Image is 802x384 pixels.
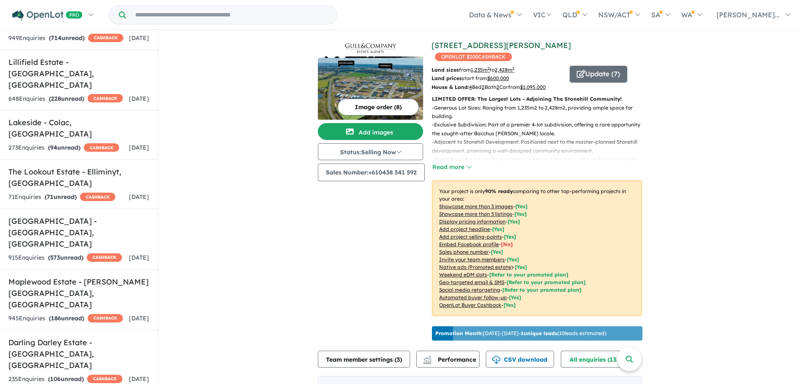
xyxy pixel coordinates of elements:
[439,302,501,308] u: OpenLot Buyer Cashback
[318,164,425,181] button: Sales Number:+61‭0438 341 592‬
[8,94,123,104] div: 648 Enquir ies
[49,314,84,322] strong: ( unread)
[8,276,149,310] h5: Maplewood Estate - [PERSON_NAME][GEOGRAPHIC_DATA] , [GEOGRAPHIC_DATA]
[129,193,149,201] span: [DATE]
[8,143,119,153] div: 273 Enquir ies
[492,226,504,232] span: [ Yes ]
[424,356,476,363] span: Performance
[432,75,462,81] b: Land prices
[432,95,642,103] p: LIMITED OFFER: The Largest Lots - Adjoining The Stonehill Community!
[439,271,487,278] u: Weekend eDM slots
[515,203,528,209] span: [ Yes ]
[8,215,149,250] h5: [GEOGRAPHIC_DATA] - [GEOGRAPHIC_DATA] , [GEOGRAPHIC_DATA]
[435,330,606,337] p: [DATE] - [DATE] - ( 10 leads estimated)
[88,34,123,42] span: CASHBACK
[488,66,490,71] sup: 2
[439,226,490,232] u: Add project headline
[318,351,410,368] button: Team member settings (3)
[492,356,501,364] img: download icon
[87,375,123,383] span: CASHBACK
[49,34,85,42] strong: ( unread)
[8,314,123,324] div: 945 Enquir ies
[485,188,513,194] b: 90 % ready
[84,143,119,152] span: CASHBACK
[439,264,513,270] u: Native ads (Promoted estate)
[128,6,336,24] input: Try estate name, suburb, builder or developer
[8,33,123,43] div: 949 Enquir ies
[509,294,521,301] span: [Yes]
[88,314,123,322] span: CASHBACK
[8,192,115,202] div: 71 Enquir ies
[508,218,520,225] span: [ Yes ]
[423,358,432,364] img: bar-chart.svg
[51,314,61,322] span: 186
[50,254,60,261] span: 573
[88,94,123,102] span: CASHBACK
[87,253,122,262] span: CASHBACK
[439,218,506,225] u: Display pricing information
[515,264,527,270] span: [Yes]
[318,40,423,120] a: 289 Werribee Vale Road - Bacchus Marsh Logo289 Werribee Vale Road - Bacchus Marsh
[439,294,507,301] u: Automated buyer follow-up
[439,256,505,263] u: Invite your team members
[129,254,149,261] span: [DATE]
[439,249,489,255] u: Sales phone number
[561,351,637,368] button: All enquiries (135)
[471,67,490,73] u: 1,235 m
[51,95,61,102] span: 228
[432,83,563,91] p: Bed Bath Car from
[501,241,513,247] span: [ No ]
[507,256,519,263] span: [ Yes ]
[432,104,649,121] p: - Generous Lot Sizes: Ranging from 1,235m2 to 2,428m2, providing ample space for building.
[439,234,502,240] u: Add project selling-points
[432,180,642,316] p: Your project is only comparing to other top-performing projects in your area: - - - - - - - - - -...
[49,95,84,102] strong: ( unread)
[47,193,53,201] span: 71
[435,330,483,336] b: Promotion Month:
[8,56,149,91] h5: Lillifield Estate - [GEOGRAPHIC_DATA] , [GEOGRAPHIC_DATA]
[439,211,512,217] u: Showcase more than 3 listings
[717,11,780,19] span: [PERSON_NAME]...
[80,193,115,201] span: CASHBACK
[129,375,149,383] span: [DATE]
[48,144,80,151] strong: ( unread)
[432,138,649,155] p: - Adjacent to Stonehill Development: Positioned next to the master-planned Stonehill development,...
[512,66,514,71] sup: 2
[432,121,649,138] p: - Exclusive Subdivision: Part of a premier 4-lot subdivision, offering a rare opportunity in the ...
[514,211,527,217] span: [ Yes ]
[397,356,400,363] span: 3
[48,375,84,383] strong: ( unread)
[8,166,149,189] h5: The Lookout Estate - Elliminyt , [GEOGRAPHIC_DATA]
[8,337,149,371] h5: Darling Darley Estate - [GEOGRAPHIC_DATA] , [GEOGRAPHIC_DATA]
[45,193,77,201] strong: ( unread)
[50,375,61,383] span: 106
[432,84,469,90] b: House & Land:
[432,74,563,83] p: start from
[416,351,480,368] button: Performance
[318,143,423,160] button: Status:Selling Now
[439,287,500,293] u: Social media retargeting
[521,330,557,336] b: 1 unique leads
[439,279,504,285] u: Geo-targeted email & SMS
[520,84,546,90] u: $ 1,095,000
[50,144,57,151] span: 94
[502,287,581,293] span: [Refer to your promoted plan]
[490,67,514,73] span: to
[338,99,419,115] button: Image order (8)
[469,84,472,90] u: 4
[48,254,83,261] strong: ( unread)
[491,249,503,255] span: [ Yes ]
[439,203,513,209] u: Showcase more than 3 images
[504,302,516,308] span: [Yes]
[318,123,423,140] button: Add images
[12,10,83,21] img: Openlot PRO Logo White
[482,84,485,90] u: 2
[129,34,149,42] span: [DATE]
[435,53,512,61] span: OPENLOT $ 200 CASHBACK
[432,162,472,172] button: Read more
[496,84,499,90] u: 2
[486,351,554,368] button: CSV download
[504,234,516,240] span: [ Yes ]
[318,56,423,120] img: 289 Werribee Vale Road - Bacchus Marsh
[129,314,149,322] span: [DATE]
